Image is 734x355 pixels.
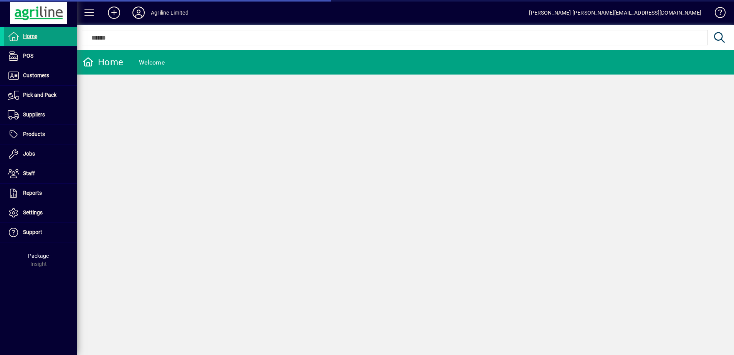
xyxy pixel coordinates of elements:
[529,7,701,19] div: [PERSON_NAME] [PERSON_NAME][EMAIL_ADDRESS][DOMAIN_NAME]
[23,111,45,118] span: Suppliers
[23,151,35,157] span: Jobs
[23,72,49,78] span: Customers
[83,56,123,68] div: Home
[23,209,43,216] span: Settings
[28,253,49,259] span: Package
[23,33,37,39] span: Home
[709,2,724,27] a: Knowledge Base
[4,223,77,242] a: Support
[4,86,77,105] a: Pick and Pack
[139,56,165,69] div: Welcome
[23,92,56,98] span: Pick and Pack
[4,105,77,124] a: Suppliers
[151,7,188,19] div: Agriline Limited
[4,144,77,164] a: Jobs
[23,229,42,235] span: Support
[4,164,77,183] a: Staff
[23,131,45,137] span: Products
[4,184,77,203] a: Reports
[4,66,77,85] a: Customers
[4,125,77,144] a: Products
[23,190,42,196] span: Reports
[23,170,35,176] span: Staff
[23,53,33,59] span: POS
[4,46,77,66] a: POS
[4,203,77,222] a: Settings
[102,6,126,20] button: Add
[126,6,151,20] button: Profile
